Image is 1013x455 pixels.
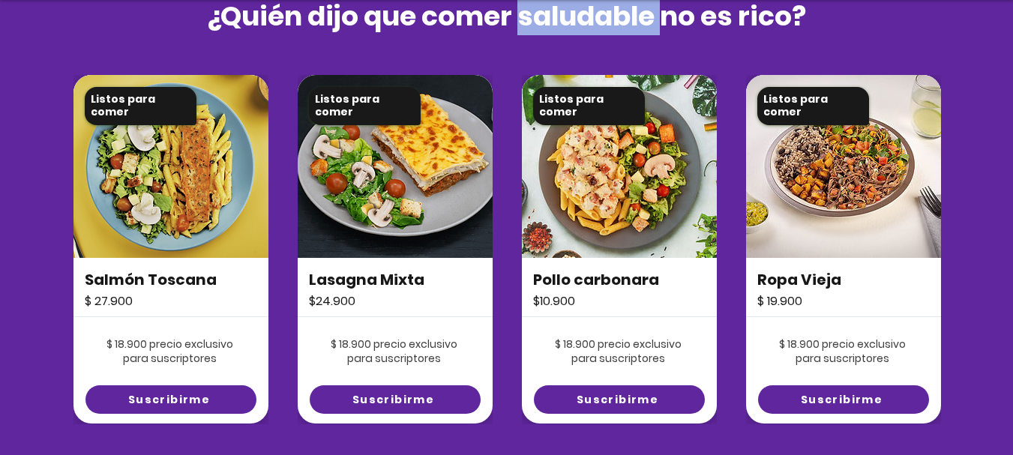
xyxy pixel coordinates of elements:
[310,385,481,414] a: Suscribirme
[801,392,883,408] span: Suscribirme
[73,75,268,258] img: foody-sancocho-valluno-con-pierna-pernil.png
[85,292,133,310] span: $ 27.900
[331,337,457,367] span: $ 18.900 precio exclusivo para suscriptores
[757,292,802,310] span: $ 19.900
[85,269,217,290] span: Salmón Toscana
[91,91,155,120] span: Listos para comer
[763,91,828,120] span: Listos para comer
[315,91,379,120] span: Listos para comer
[533,269,659,290] span: Pollo carbonara
[577,392,658,408] span: Suscribirme
[298,75,493,258] img: foody-sancocho-valluno-con-pierna-pernil.png
[106,337,233,367] span: $ 18.900 precio exclusivo para suscriptores
[555,337,682,367] span: $ 18.900 precio exclusivo para suscriptores
[758,385,929,414] a: Suscribirme
[128,392,210,408] span: Suscribirme
[533,292,575,310] span: $10.900
[352,392,434,408] span: Suscribirme
[85,385,256,414] a: Suscribirme
[539,91,604,120] span: Listos para comer
[309,269,424,290] span: Lasagna Mixta
[757,269,841,290] span: Ropa Vieja
[926,368,998,440] iframe: Messagebird Livechat Widget
[522,75,717,258] img: foody-sancocho-valluno-con-pierna-pernil.png
[779,337,906,367] span: $ 18.900 precio exclusivo para suscriptores
[746,75,941,258] img: foody-sancocho-valluno-con-pierna-pernil.png
[309,292,355,310] span: $24.900
[534,385,705,414] a: Suscribirme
